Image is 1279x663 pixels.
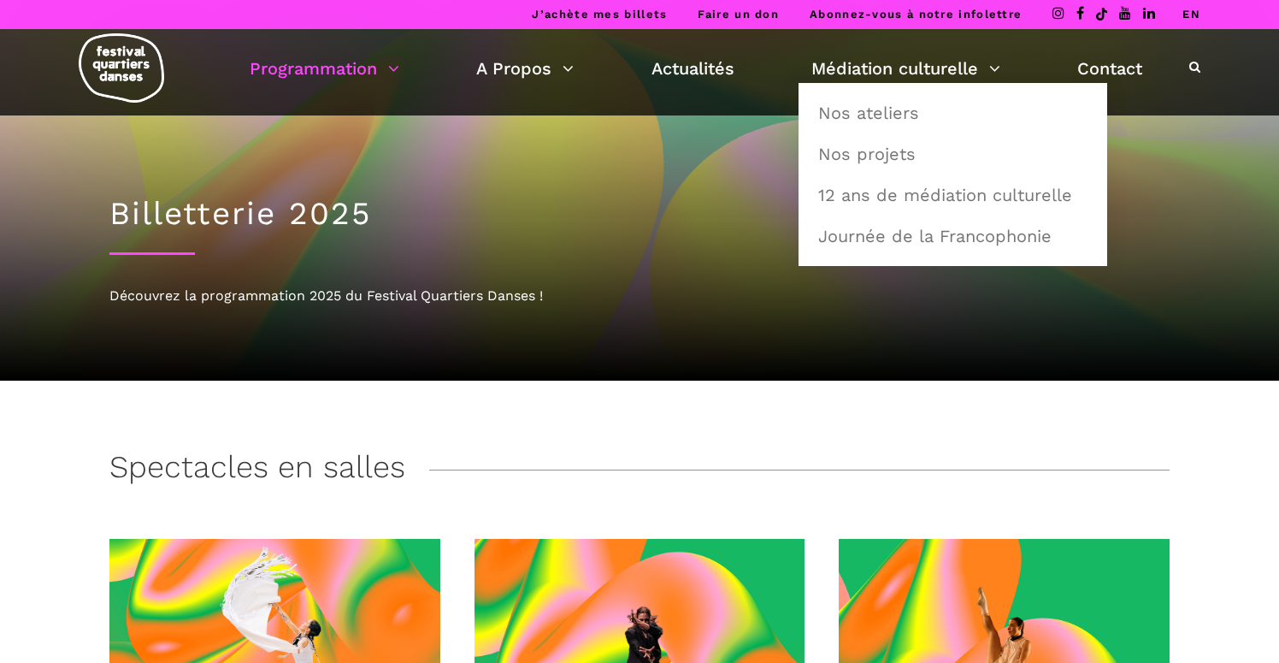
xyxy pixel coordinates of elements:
a: Journée de la Francophonie [808,216,1098,256]
h3: Spectacles en salles [109,449,405,492]
a: Nos projets [808,134,1098,174]
a: J’achète mes billets [532,8,667,21]
div: Découvrez la programmation 2025 du Festival Quartiers Danses ! [109,285,1170,307]
a: 12 ans de médiation culturelle [808,175,1098,215]
a: Actualités [651,54,734,83]
img: logo-fqd-med [79,33,164,103]
a: Programmation [250,54,399,83]
a: Faire un don [698,8,779,21]
a: Abonnez-vous à notre infolettre [810,8,1022,21]
a: Médiation culturelle [811,54,1000,83]
a: Nos ateliers [808,93,1098,133]
h1: Billetterie 2025 [109,195,1170,233]
a: EN [1182,8,1200,21]
a: Contact [1077,54,1142,83]
a: A Propos [476,54,574,83]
